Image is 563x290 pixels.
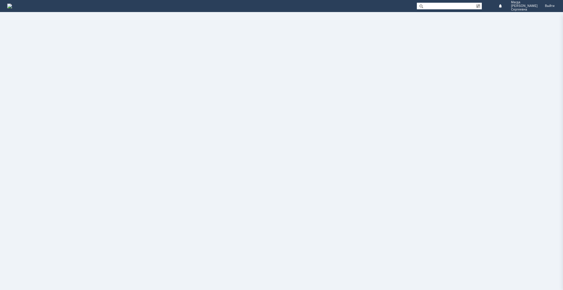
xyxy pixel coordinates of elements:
[511,1,538,4] span: Магда
[511,8,538,11] span: Сергеевна
[511,4,538,8] span: [PERSON_NAME]
[7,4,12,8] img: logo
[476,3,482,8] span: Расширенный поиск
[7,4,12,8] a: Перейти на домашнюю страницу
